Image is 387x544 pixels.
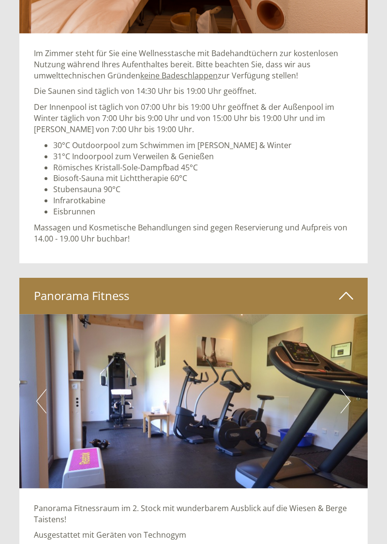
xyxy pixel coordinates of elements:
div: Guten Tag, wie können wir Ihnen helfen? [7,26,166,56]
u: keine Badeschlappen [140,70,218,81]
button: Next [341,389,351,413]
p: Panorama Fitnessraum im 2. Stock mit wunderbarem Ausblick auf die Wiesen & Berge Taistens! [34,503,353,525]
li: Infrarotkabine [53,195,353,206]
li: Stubensauna 90°C [53,184,353,195]
p: Die Saunen sind täglich von 14:30 Uhr bis 19:00 Uhr geöffnet. [34,86,353,97]
li: Römisches Kristall-Sole-Dampfbad 45°C [53,162,353,173]
div: [GEOGRAPHIC_DATA] [15,28,162,36]
li: Biosoft-Sauna mit Lichttherapie 60°C [53,173,353,184]
small: 12:54 [15,47,162,54]
div: Panorama Fitness [19,278,368,314]
p: Im Zimmer steht für Sie eine Wellnesstasche mit Badehandtüchern zur kostenlosen Nutzung während I... [34,48,353,81]
p: Massagen und Kosmetische Behandlungen sind gegen Reservierung und Aufpreis von 14.00 - 19.00 Uhr ... [34,222,353,244]
p: Ausgestattet mit Geräten von Technogym [34,529,353,541]
p: Der Innenpool ist täglich von 07:00 Uhr bis 19:00 Uhr geöffnet & der Außenpool im Winter täglich ... [34,102,353,135]
li: 31°C Indoorpool zum Verweilen & Genießen [53,151,353,162]
div: [DATE] [142,7,178,24]
button: Previous [36,389,46,413]
li: Eisbrunnen [53,206,353,217]
li: 30°C Outdoorpool zum Schwimmen im [PERSON_NAME] & Winter [53,140,353,151]
button: Senden [261,255,319,272]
